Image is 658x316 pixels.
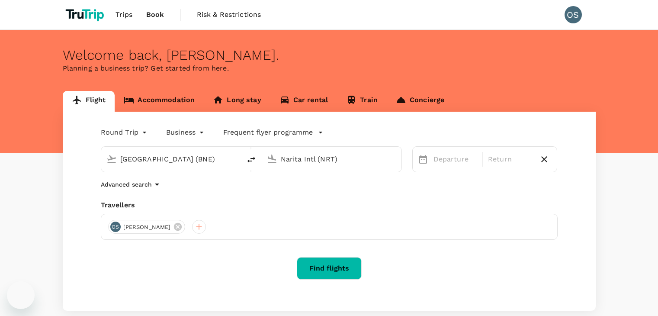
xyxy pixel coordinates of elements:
[166,126,206,139] div: Business
[337,91,387,112] a: Train
[63,63,596,74] p: Planning a business trip? Get started from here.
[297,257,362,280] button: Find flights
[223,127,313,138] p: Frequent flyer programme
[116,10,132,20] span: Trips
[235,158,237,160] button: Open
[270,91,337,112] a: Car rental
[120,152,223,166] input: Depart from
[433,154,477,164] p: Departure
[565,6,582,23] div: OS
[387,91,453,112] a: Concierge
[63,5,109,24] img: TruTrip logo
[223,127,323,138] button: Frequent flyer programme
[197,10,261,20] span: Risk & Restrictions
[101,179,162,190] button: Advanced search
[101,126,149,139] div: Round Trip
[110,222,121,232] div: OS
[204,91,270,112] a: Long stay
[63,91,115,112] a: Flight
[488,154,532,164] p: Return
[63,47,596,63] div: Welcome back , [PERSON_NAME] .
[7,281,35,309] iframe: Button to launch messaging window
[118,223,176,232] span: [PERSON_NAME]
[101,200,558,210] div: Travellers
[115,91,204,112] a: Accommodation
[281,152,383,166] input: Going to
[108,220,186,234] div: OS[PERSON_NAME]
[395,158,397,160] button: Open
[146,10,164,20] span: Book
[241,149,262,170] button: delete
[101,180,152,189] p: Advanced search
